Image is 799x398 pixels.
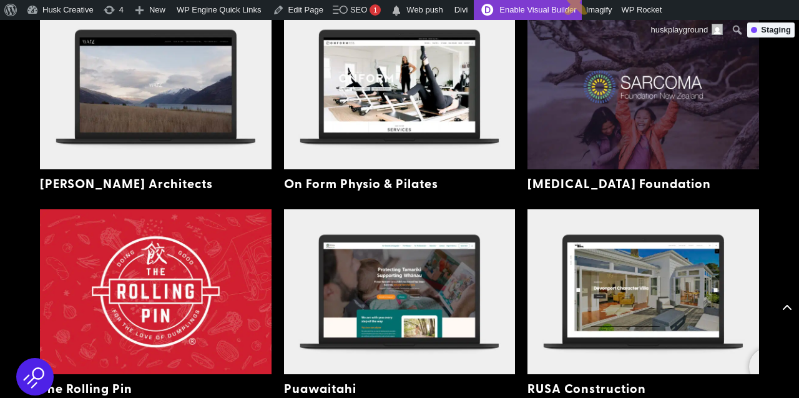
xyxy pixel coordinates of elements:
[284,174,438,192] a: On Form Physio & Pilates
[527,209,759,374] img: RUSA Construction
[527,379,646,397] a: RUSA Construction
[749,348,787,386] iframe: Brevo live chat
[40,4,272,169] img: MATZ Architects
[370,4,381,16] div: 1
[651,25,708,34] span: huskplayground
[747,22,795,37] div: Staging
[527,174,711,192] a: [MEDICAL_DATA] Foundation
[284,4,516,169] img: On Form Physio & Pilates
[284,379,356,397] a: Puawaitahi
[390,2,403,19] span: 
[284,209,516,374] img: Puawaitahi
[40,174,213,192] a: [PERSON_NAME] Architects
[40,209,272,374] img: The Rolling Pin
[40,379,132,397] a: The Rolling Pin
[527,4,759,169] img: Sarcoma Foundation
